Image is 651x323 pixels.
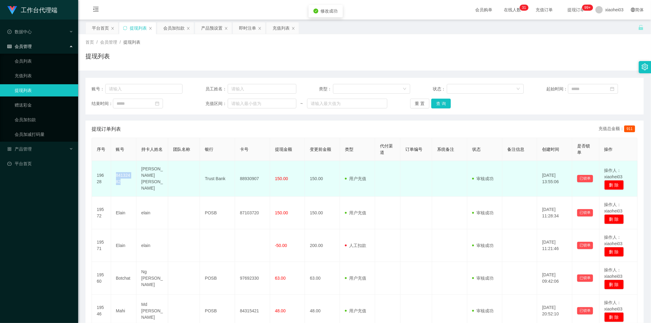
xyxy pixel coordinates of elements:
span: 操作 [604,147,613,152]
td: 97692330 [235,262,270,295]
input: 请输入 [105,84,183,94]
td: Ng [PERSON_NAME] [136,262,168,295]
div: 即时注单 [239,22,256,34]
span: 团队名称 [173,147,190,152]
span: 提现订单列表 [92,125,121,133]
i: 图标: close [111,27,114,30]
td: Trust Bank [200,161,235,197]
span: 产品管理 [7,147,32,151]
div: 会员加扣款 [163,22,185,34]
input: 请输入最小值为 [228,99,296,108]
span: 提现订单 [564,8,588,12]
h1: 工作台代理端 [21,0,57,20]
div: 提现列表 [130,22,147,34]
span: 修改成功 [321,9,338,13]
button: 已锁单 [577,242,593,249]
i: 图标: close [291,27,295,30]
span: 会员管理 [7,44,32,49]
span: 充值区间： [205,100,228,107]
span: 操作人：xiaohei03 [604,267,623,279]
td: 19571 [92,229,111,262]
span: 结束时间： [92,100,113,107]
span: 操作人：xiaohei03 [604,168,623,179]
i: 图标: setting [642,64,648,70]
span: 创建时间 [542,147,559,152]
a: 会员加扣款 [15,114,73,126]
span: 提现金额 [275,147,292,152]
button: 已锁单 [577,307,593,314]
a: 工作台代理端 [7,7,57,12]
td: [DATE] 11:21:46 [537,229,572,262]
span: 备注信息 [507,147,524,152]
span: 审核成功 [472,243,494,248]
i: 图标: global [631,8,635,12]
h1: 提现列表 [85,52,110,61]
i: 图标: unlock [638,25,644,30]
i: 图标: calendar [610,87,614,91]
td: 19560 [92,262,111,295]
p: 1 [524,5,526,11]
a: 充值列表 [15,70,73,82]
button: 删 除 [604,247,624,257]
span: 账号 [116,147,125,152]
span: 操作人：xiaohei03 [604,235,623,246]
button: 删 除 [604,214,624,224]
span: 审核成功 [472,176,494,181]
span: 在线人数 [501,8,524,12]
span: 持卡人姓名 [141,147,163,152]
td: 63.00 [305,262,340,295]
div: 充值列表 [273,22,290,34]
span: 911 [624,125,635,132]
i: 图标: appstore-o [7,147,12,151]
button: 已锁单 [577,209,593,216]
span: 卡号 [240,147,248,152]
div: 充值总金额： [599,125,638,133]
i: 图标: table [7,44,12,49]
span: 类型 [345,147,353,152]
span: 会员管理 [100,40,117,45]
button: 已锁单 [577,274,593,282]
input: 请输入最大值为 [307,99,387,108]
td: [DATE] 11:28:34 [537,197,572,229]
td: 87103720 [235,197,270,229]
i: 图标: menu-fold [85,0,106,20]
span: 数据中心 [7,29,32,34]
span: 变更前金额 [310,147,331,152]
td: Elain [111,197,136,229]
span: 操作人：xiaohei03 [604,202,623,213]
sup: 31 [519,5,528,11]
button: 重 置 [410,99,430,108]
span: / [120,40,121,45]
span: 人工扣款 [345,243,366,248]
span: 用户充值 [345,276,366,281]
td: 19572 [92,197,111,229]
div: 平台首页 [92,22,109,34]
span: ~ [296,100,307,107]
span: 用户充值 [345,210,366,215]
td: 200.00 [305,229,340,262]
span: 63.00 [275,276,286,281]
td: [PERSON_NAME] [PERSON_NAME] [136,161,168,197]
td: 84132482 [111,161,136,197]
i: 图标: sync [123,26,127,30]
div: 产品预设置 [201,22,222,34]
span: 首页 [85,40,94,45]
span: 操作人：xiaohei03 [604,300,623,311]
td: 19628 [92,161,111,197]
i: 图标: close [149,27,152,30]
button: 已锁单 [577,175,593,182]
span: 是否锁单 [577,143,590,155]
span: 充值订单 [533,8,556,12]
input: 请输入 [228,84,296,94]
span: 150.00 [275,210,288,215]
p: 3 [522,5,524,11]
span: 订单编号 [405,147,422,152]
span: 员工姓名： [205,86,228,92]
span: 序号 [97,147,105,152]
td: elain [136,229,168,262]
i: 图标: close [224,27,228,30]
td: 150.00 [305,161,340,197]
span: 系统备注 [437,147,454,152]
span: 状态： [433,86,447,92]
span: 用户充值 [345,176,366,181]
